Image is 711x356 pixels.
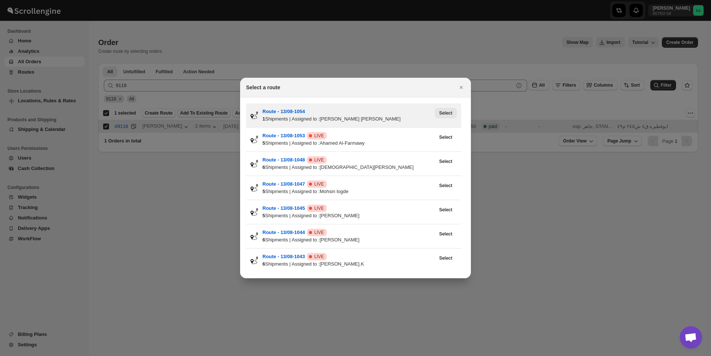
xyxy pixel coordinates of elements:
div: Shipments | Assigned to : [DEMOGRAPHIC_DATA][PERSON_NAME] [262,164,435,171]
button: View Route - 13/08-1043’s latest order [435,253,457,263]
b: 6 [262,261,265,267]
span: Select [439,110,452,116]
b: 5 [262,140,265,146]
button: View Route - 13/08-1044’s latest order [435,229,457,239]
button: View Route - 13/08-1054’s latest order [435,108,457,118]
span: LIVE [314,230,324,235]
span: LIVE [314,181,324,187]
button: View Route - 13/08-1045’s latest order [435,205,457,215]
button: View Route - 13/08-1053’s latest order [435,132,457,142]
b: 5 [262,213,265,218]
b: 1 [262,116,265,122]
button: View Route - 13/08-1047’s latest order [435,180,457,191]
b: 6 [262,164,265,170]
b: 6 [262,237,265,243]
span: Select [439,231,452,237]
button: Route - 13/08-1048 [262,156,305,164]
h2: Select a route [246,84,280,91]
span: Select [439,255,452,261]
span: Select [439,183,452,189]
div: Shipments | Assigned to : [PERSON_NAME] [PERSON_NAME] [262,115,435,123]
span: LIVE [314,254,324,260]
button: Route - 13/08-1043 [262,253,305,260]
b: 5 [262,189,265,194]
span: LIVE [314,133,324,139]
button: Close [456,82,466,93]
span: LIVE [314,205,324,211]
button: View Route - 13/08-1048’s latest order [435,156,457,167]
span: LIVE [314,157,324,163]
div: Shipments | Assigned to : [PERSON_NAME] [262,236,435,244]
div: Shipments | Assigned to : Mohsin logde [262,188,435,195]
button: Route - 13/08-1045 [262,205,305,212]
span: Select [439,134,452,140]
span: Select [439,158,452,164]
span: Select [439,207,452,213]
a: Open chat [680,326,702,349]
button: Route - 13/08-1047 [262,180,305,188]
div: Shipments | Assigned to : [PERSON_NAME].K [262,260,435,268]
button: Route - 13/08-1044 [262,229,305,236]
button: Route - 13/08-1054 [262,108,305,115]
button: Route - 13/08-1053 [262,132,305,139]
div: Shipments | Assigned to : [PERSON_NAME] [262,212,435,219]
div: Shipments | Assigned to : Ahamed Al-Farmawy [262,139,435,147]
